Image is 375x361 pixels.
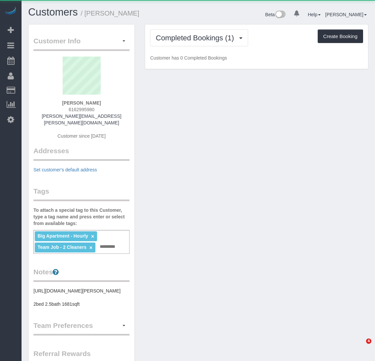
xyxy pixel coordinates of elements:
[42,113,121,125] a: [PERSON_NAME][EMAIL_ADDRESS][PERSON_NAME][DOMAIN_NAME]
[62,100,101,106] strong: [PERSON_NAME]
[308,12,321,17] a: Help
[37,233,88,239] span: Big Apartment - Hourly
[33,167,97,172] a: Set customer's default address
[150,55,363,61] p: Customer has 0 Completed Bookings
[28,6,78,18] a: Customers
[89,245,92,250] a: ×
[156,34,237,42] span: Completed Bookings (1)
[325,12,367,17] a: [PERSON_NAME]
[81,10,139,17] small: / [PERSON_NAME]
[33,267,130,282] legend: Notes
[4,7,17,16] img: Automaid Logo
[352,338,368,354] iframe: Intercom live chat
[275,11,286,19] img: New interface
[33,36,130,51] legend: Customer Info
[318,29,363,43] button: Create Booking
[91,234,94,239] a: ×
[265,12,286,17] a: Beta
[33,207,130,227] label: To attach a special tag to this Customer, type a tag name and press enter or select from availabl...
[33,321,130,336] legend: Team Preferences
[366,338,371,344] span: 4
[69,107,94,112] span: 6162995980
[58,133,106,139] span: Customer since [DATE]
[37,245,86,250] span: Team Job - 2 Cleaners
[33,288,130,307] pre: [URL][DOMAIN_NAME][PERSON_NAME] 2bed 2.5bath 1681sqft
[150,29,248,46] button: Completed Bookings (1)
[33,186,130,201] legend: Tags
